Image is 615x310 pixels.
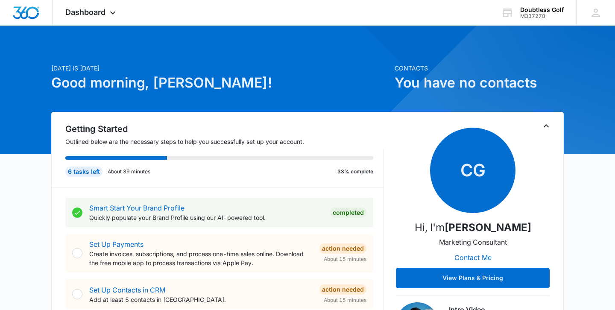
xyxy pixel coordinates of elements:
[89,249,313,267] p: Create invoices, subscriptions, and process one-time sales online. Download the free mobile app t...
[445,221,531,234] strong: [PERSON_NAME]
[89,295,313,304] p: Add at least 5 contacts in [GEOGRAPHIC_DATA].
[520,6,564,13] div: account name
[319,243,366,254] div: Action Needed
[324,296,366,304] span: About 15 minutes
[541,121,551,131] button: Toggle Collapse
[396,268,550,288] button: View Plans & Pricing
[65,167,102,177] div: 6 tasks left
[89,286,165,294] a: Set Up Contacts in CRM
[430,128,515,213] span: CG
[520,13,564,19] div: account id
[439,237,507,247] p: Marketing Consultant
[108,168,150,175] p: About 39 minutes
[89,240,143,249] a: Set Up Payments
[395,64,564,73] p: Contacts
[319,284,366,295] div: Action Needed
[51,64,389,73] p: [DATE] is [DATE]
[324,255,366,263] span: About 15 minutes
[51,73,389,93] h1: Good morning, [PERSON_NAME]!
[65,137,384,146] p: Outlined below are the necessary steps to help you successfully set up your account.
[337,168,373,175] p: 33% complete
[89,213,323,222] p: Quickly populate your Brand Profile using our AI-powered tool.
[446,247,500,268] button: Contact Me
[89,204,184,212] a: Smart Start Your Brand Profile
[330,208,366,218] div: Completed
[65,8,105,17] span: Dashboard
[415,220,531,235] p: Hi, I'm
[65,123,384,135] h2: Getting Started
[395,73,564,93] h1: You have no contacts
